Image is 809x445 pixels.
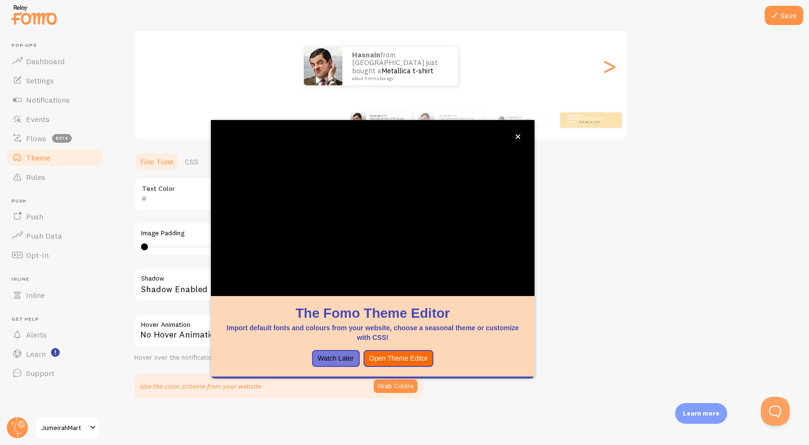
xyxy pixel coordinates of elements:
iframe: Help Scout Beacon - Open [761,397,790,426]
img: Fomo [304,47,342,85]
a: Events [6,109,105,129]
span: Pop-ups [12,42,105,49]
img: Fomo [418,112,434,128]
label: Image Padding [141,229,417,238]
span: beta [52,134,72,143]
span: Opt-In [26,250,49,260]
span: Push [26,212,43,221]
strong: hasnain [508,116,517,119]
p: from [GEOGRAPHIC_DATA] just bought a [568,114,606,126]
a: JumeirahMart [35,416,100,439]
div: Hover over the notification for preview [134,353,423,362]
a: Inline [6,285,105,305]
div: Next slide [603,31,615,101]
strong: hasnain [440,114,451,118]
a: Alerts [6,325,105,344]
button: Grab Colors [374,379,418,393]
span: Learn [26,349,46,359]
span: Theme [26,153,50,162]
img: fomo-relay-logo-orange.svg [10,2,58,27]
a: Dashboard [6,52,105,71]
a: Fine Tune [134,152,179,171]
p: from [GEOGRAPHIC_DATA] just bought a [352,51,448,81]
img: Fomo [498,116,506,124]
a: Push Data [6,226,105,245]
p: from [GEOGRAPHIC_DATA] just bought a [440,114,480,126]
span: JumeirahMart [41,422,87,433]
strong: hasnain [370,114,381,118]
button: Watch Later [312,350,360,367]
span: Push [12,198,105,204]
div: The Fomo Theme EditorImport default fonts and colours from your website, choose a seasonal theme ... [211,120,535,378]
span: Events [26,114,50,124]
a: Flows beta [6,129,105,148]
div: Learn more [675,403,727,424]
p: Import default fonts and colours from your website, choose a seasonal theme or customize with CSS! [222,323,523,342]
button: close, [513,132,523,142]
a: Metallica t-shirt [579,120,600,124]
span: Alerts [26,330,47,339]
p: Use the color scheme from your website [140,381,261,391]
a: Notifications [6,90,105,109]
a: Opt-In [6,245,105,265]
a: Learn [6,344,105,364]
a: Push [6,207,105,226]
p: from [GEOGRAPHIC_DATA] just bought a [370,114,408,126]
span: Settings [26,76,54,85]
p: Learn more [683,409,719,418]
span: Push Data [26,231,62,241]
strong: hasnain [352,50,380,59]
a: Settings [6,71,105,90]
span: Flows [26,134,46,143]
div: Shadow Enabled [134,268,423,303]
h1: The Fomo Theme Editor [222,304,523,323]
a: Support [6,364,105,383]
span: Dashboard [26,56,65,66]
svg: <p>Watch New Feature Tutorials!</p> [51,348,60,357]
p: from [GEOGRAPHIC_DATA] just bought a [508,115,540,125]
strong: hasnain [568,114,579,118]
small: about 4 minutes ago [568,124,605,126]
a: CSS [179,152,204,171]
img: Fomo [351,112,366,128]
button: Open Theme Editor [364,350,434,367]
a: Rules [6,167,105,187]
span: Notifications [26,95,70,105]
small: about 4 minutes ago [352,76,445,81]
span: Inline [12,276,105,283]
span: Rules [26,172,45,182]
span: Support [26,368,54,378]
span: Get Help [12,316,105,323]
div: No Hover Animation [134,314,423,348]
a: Metallica t-shirt [381,66,433,75]
a: Theme [6,148,105,167]
span: Inline [26,290,45,300]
